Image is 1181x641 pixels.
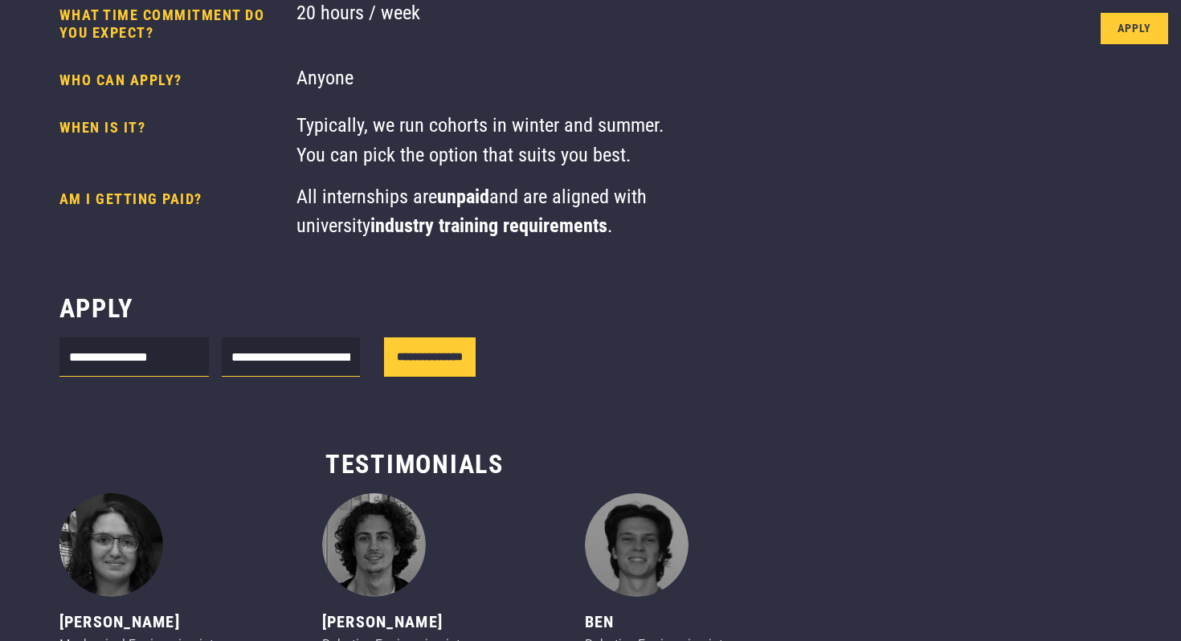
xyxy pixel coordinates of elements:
[59,6,284,43] h4: What time commitment do you expect?
[296,63,670,98] div: Anyone
[59,190,284,232] h4: AM I GETTING PAID?
[296,182,670,241] div: All internships are and are aligned with university .
[59,493,163,597] img: Tina - Mechanical Engineering intern
[370,214,607,237] strong: industry training requirements
[322,610,559,634] div: [PERSON_NAME]
[1101,13,1168,44] a: Apply
[437,186,489,208] strong: unpaid
[296,111,670,169] div: Typically, we run cohorts in winter and summer. You can pick the option that suits you best.
[59,337,476,382] form: Internship form
[59,610,296,634] div: [PERSON_NAME]
[59,71,284,90] h4: Who can apply?
[585,610,822,634] div: Ben
[322,493,426,597] img: Jack - Robotics Engineering intern
[59,448,770,480] h3: Testimonials
[59,292,134,325] h3: Apply
[585,493,689,597] img: Ben - Robotics Engineering intern
[59,119,284,161] h4: When is it?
